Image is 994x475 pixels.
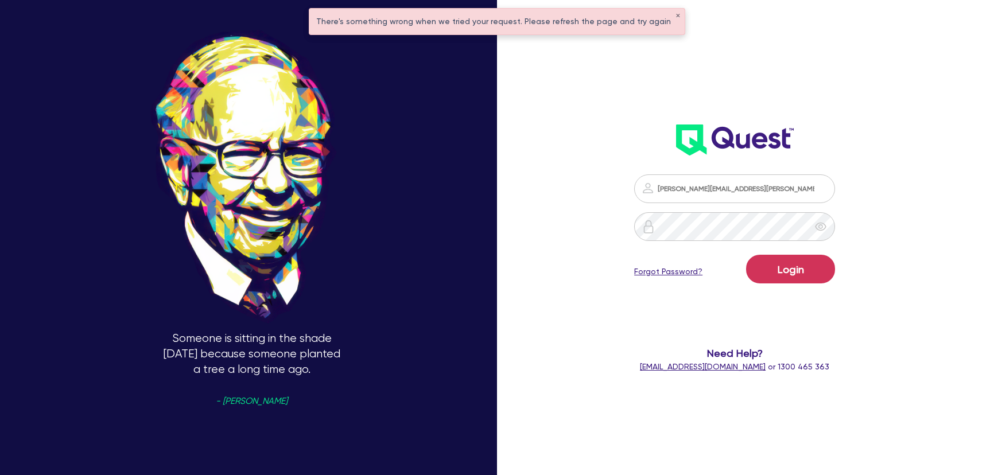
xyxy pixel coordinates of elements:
a: [EMAIL_ADDRESS][DOMAIN_NAME] [640,362,766,371]
button: Login [746,255,835,283]
img: icon-password [642,220,655,233]
span: or 1300 465 363 [640,362,829,371]
span: eye [815,221,826,232]
input: Email address [634,174,835,203]
a: Forgot Password? [634,266,702,278]
div: There's something wrong when we tried your request. Please refresh the page and try again [309,9,685,34]
span: - [PERSON_NAME] [216,397,288,406]
img: wH2k97JdezQIQAAAABJRU5ErkJggg== [676,124,794,155]
img: icon-password [641,181,655,195]
button: ✕ [675,13,680,19]
span: Need Help? [603,345,866,361]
